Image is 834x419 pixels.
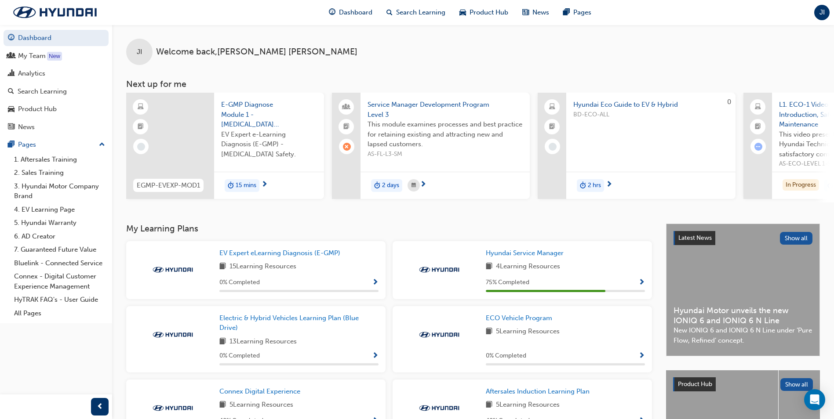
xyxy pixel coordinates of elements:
[138,121,144,133] span: booktick-icon
[137,143,145,151] span: learningRecordVerb_NONE-icon
[780,232,813,245] button: Show all
[343,121,350,133] span: booktick-icon
[372,350,379,361] button: Show Progress
[219,386,304,397] a: Connex Digital Experience
[137,47,142,57] span: JI
[11,216,109,230] a: 5. Hyundai Warranty
[486,326,492,337] span: book-icon
[606,181,612,189] span: next-icon
[486,261,492,272] span: book-icon
[137,181,200,191] span: EGMP-EVEXP-MOD1
[396,7,445,18] span: Search Learning
[11,243,109,256] a: 7. Guaranteed Future Value
[372,352,379,360] span: Show Progress
[219,248,344,258] a: EV Expert eLearning Diagnosis (E-GMP)
[496,261,560,272] span: 4 Learning Resources
[8,141,15,149] span: pages-icon
[486,314,552,322] span: ECO Vehicle Program
[368,149,523,159] span: AS-FL-L3-SM
[538,93,736,199] a: 0Hyundai Eco Guide to EV & HybridBD-ECO-ALLduration-icon2 hrs
[674,325,812,345] span: New IONIQ 6 and IONIQ 6 N Line under ‘Pure Flow, Refined’ concept.
[11,230,109,243] a: 6. AD Creator
[638,279,645,287] span: Show Progress
[486,386,593,397] a: Aftersales Induction Learning Plan
[219,278,260,288] span: 0 % Completed
[229,261,296,272] span: 15 Learning Resources
[4,48,109,64] a: My Team
[219,336,226,347] span: book-icon
[11,180,109,203] a: 3. Hyundai Motor Company Brand
[754,143,762,151] span: learningRecordVerb_ATTEMPT-icon
[486,249,564,257] span: Hyundai Service Manager
[496,400,560,411] span: 5 Learning Resources
[8,34,15,42] span: guage-icon
[8,123,15,131] span: news-icon
[18,69,45,79] div: Analytics
[372,277,379,288] button: Show Progress
[819,7,825,18] span: JI
[229,336,297,347] span: 13 Learning Resources
[219,313,379,333] a: Electric & Hybrid Vehicles Learning Plan (Blue Drive)
[580,180,586,191] span: duration-icon
[674,231,812,245] a: Latest NewsShow all
[452,4,515,22] a: car-iconProduct Hub
[4,137,109,153] button: Pages
[47,52,62,61] div: Tooltip anchor
[372,279,379,287] span: Show Progress
[221,100,317,130] span: E-GMP Diagnose Module 1 - [MEDICAL_DATA] Safety
[386,7,393,18] span: search-icon
[486,248,567,258] a: Hyundai Service Manager
[486,400,492,411] span: book-icon
[11,166,109,180] a: 2. Sales Training
[522,7,529,18] span: news-icon
[11,256,109,270] a: Bluelink - Connected Service
[638,277,645,288] button: Show Progress
[219,387,300,395] span: Connex Digital Experience
[261,181,268,189] span: next-icon
[11,270,109,293] a: Connex - Digital Customer Experience Management
[8,52,15,60] span: people-icon
[149,330,197,339] img: Trak
[18,87,67,97] div: Search Learning
[229,400,293,411] span: 5 Learning Resources
[11,307,109,320] a: All Pages
[374,180,380,191] span: duration-icon
[415,404,463,412] img: Trak
[674,306,812,325] span: Hyundai Motor unveils the new IONIQ 6 and IONIQ 6 N Line
[322,4,379,22] a: guage-iconDashboard
[332,93,530,199] a: Service Manager Development Program Level 3This module examines processes and best practice for r...
[126,224,652,234] h3: My Learning Plans
[126,93,324,199] a: EGMP-EVEXP-MOD1E-GMP Diagnose Module 1 - [MEDICAL_DATA] SafetyEV Expert e-Learning Diagnosis (E-G...
[486,278,529,288] span: 75 % Completed
[780,378,813,391] button: Show all
[783,179,819,191] div: In Progress
[755,101,761,113] span: laptop-icon
[727,98,731,106] span: 0
[678,234,712,242] span: Latest News
[549,101,555,113] span: laptop-icon
[8,105,15,113] span: car-icon
[368,100,523,119] span: Service Manager Development Program Level 3
[219,400,226,411] span: book-icon
[673,377,813,391] a: Product HubShow all
[412,180,416,191] span: calendar-icon
[486,351,526,361] span: 0 % Completed
[4,28,109,137] button: DashboardMy TeamAnalyticsSearch LearningProduct HubNews
[11,293,109,307] a: HyTRAK FAQ's - User Guide
[486,313,556,323] a: ECO Vehicle Program
[339,7,372,18] span: Dashboard
[666,224,820,356] a: Latest NewsShow allHyundai Motor unveils the new IONIQ 6 and IONIQ 6 N LineNew IONIQ 6 and IONIQ ...
[459,7,466,18] span: car-icon
[804,389,825,410] div: Open Intercom Messenger
[18,51,46,61] div: My Team
[11,203,109,217] a: 4. EV Learning Page
[112,79,834,89] h3: Next up for me
[8,88,14,96] span: search-icon
[549,121,555,133] span: booktick-icon
[4,65,109,82] a: Analytics
[221,130,317,159] span: EV Expert e-Learning Diagnosis (E-GMP) - [MEDICAL_DATA] Safety.
[97,401,103,412] span: prev-icon
[219,261,226,272] span: book-icon
[496,326,560,337] span: 5 Learning Resources
[573,7,591,18] span: Pages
